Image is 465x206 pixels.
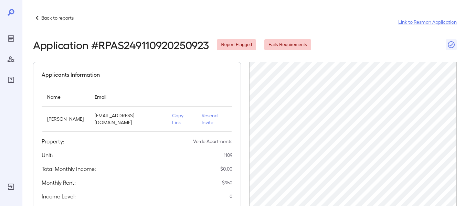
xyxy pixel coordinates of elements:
p: 1109 [224,152,232,159]
th: Email [89,87,167,107]
a: Link to Resman Application [398,19,457,25]
p: $ 0.00 [220,165,232,172]
div: Reports [6,33,17,44]
h5: Monthly Rent: [42,178,76,187]
p: [EMAIL_ADDRESS][DOMAIN_NAME] [95,112,161,126]
h2: Application # RPAS249110920250923 [33,39,209,51]
p: Verde Apartments [193,138,232,145]
p: Back to reports [41,14,74,21]
h5: Income Level: [42,192,76,200]
button: Close Report [446,39,457,50]
p: Resend Invite [202,112,227,126]
h5: Property: [42,137,64,145]
span: Fails Requirements [264,42,311,48]
h5: Total Monthly Income: [42,165,96,173]
div: Log Out [6,181,17,192]
h5: Applicants Information [42,71,100,79]
div: FAQ [6,74,17,85]
p: [PERSON_NAME] [47,116,84,122]
p: $ 950 [222,179,232,186]
th: Name [42,87,89,107]
div: Manage Users [6,54,17,65]
table: simple table [42,87,232,132]
h5: Unit: [42,151,53,159]
span: Report Flagged [217,42,256,48]
p: 0 [230,193,232,200]
p: Copy Link [172,112,191,126]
